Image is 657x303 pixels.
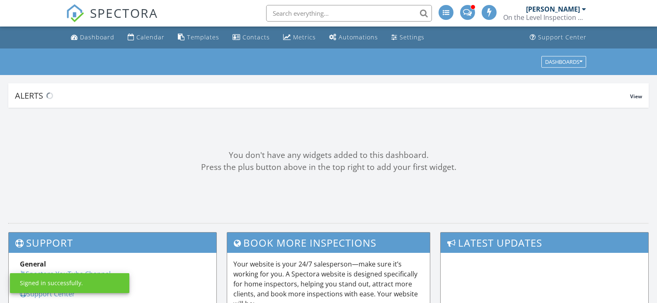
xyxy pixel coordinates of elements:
a: SPECTORA [66,11,158,29]
div: You don't have any widgets added to this dashboard. [8,149,649,161]
a: Dashboard [68,30,118,45]
button: Dashboards [541,56,586,68]
a: Calendar [124,30,168,45]
a: Spectora YouTube Channel [20,269,111,279]
div: Dashboard [80,33,114,41]
div: On the Level Inspection Service, LLC [503,13,586,22]
a: Automations (Advanced) [326,30,381,45]
div: Settings [400,33,424,41]
span: SPECTORA [90,4,158,22]
strong: General [20,259,46,269]
img: The Best Home Inspection Software - Spectora [66,4,84,22]
input: Search everything... [266,5,432,22]
div: Signed in successfully. [20,279,83,287]
a: Contacts [229,30,273,45]
div: Calendar [136,33,165,41]
div: Support Center [538,33,587,41]
a: Metrics [280,30,319,45]
div: Automations [339,33,378,41]
a: Templates [175,30,223,45]
div: Contacts [242,33,270,41]
div: Templates [187,33,219,41]
div: [PERSON_NAME] [526,5,580,13]
div: Metrics [293,33,316,41]
div: Alerts [15,90,630,101]
h3: Latest Updates [441,233,648,253]
a: Support Center [20,289,75,298]
h3: Support [9,233,216,253]
div: Dashboards [545,59,582,65]
span: View [630,93,642,100]
h3: Book More Inspections [227,233,430,253]
div: Press the plus button above in the top right to add your first widget. [8,161,649,173]
a: Support Center [526,30,590,45]
a: Settings [388,30,428,45]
